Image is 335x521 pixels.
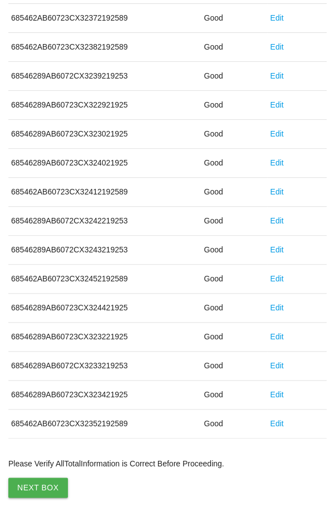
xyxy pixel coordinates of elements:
td: Good [201,4,267,33]
a: Edit [270,390,283,399]
a: Edit [270,245,283,254]
button: Next Box [8,478,68,498]
a: Edit [270,216,283,225]
td: Good [201,33,267,62]
td: Good [201,149,267,178]
td: 68546289AB6072CX3243219253 [8,236,201,265]
a: Edit [270,129,283,138]
td: 68546289AB6072CX3233219253 [8,352,201,381]
td: Good [201,381,267,410]
td: 68546289AB60723CX322921925 [8,91,201,120]
td: Good [201,207,267,236]
td: 68546289AB60723CX323021925 [8,120,201,149]
td: 68546289AB60723CX323221925 [8,323,201,352]
td: 685462AB60723CX32412192589 [8,178,201,207]
p: Please Verify All Total Information is Correct Before Proceeding. [8,458,327,470]
td: 68546289AB60723CX324021925 [8,149,201,178]
td: Good [201,178,267,207]
td: Good [201,294,267,323]
td: Good [201,265,267,294]
a: Edit [270,332,283,341]
td: Good [201,120,267,149]
a: Edit [270,42,283,51]
td: Good [201,91,267,120]
td: 685462AB60723CX32352192589 [8,410,201,439]
td: Good [201,410,267,439]
a: Edit [270,187,283,196]
td: Good [201,352,267,381]
a: Edit [270,71,283,80]
td: 685462AB60723CX32452192589 [8,265,201,294]
td: 68546289AB6072CX3239219253 [8,62,201,91]
td: 68546289AB6072CX3242219253 [8,207,201,236]
a: Edit [270,274,283,283]
td: Good [201,236,267,265]
td: 685462AB60723CX32382192589 [8,33,201,62]
a: Edit [270,158,283,167]
td: 685462AB60723CX32372192589 [8,4,201,33]
a: Edit [270,419,283,428]
a: Edit [270,303,283,312]
td: Good [201,323,267,352]
td: 68546289AB60723CX324421925 [8,294,201,323]
a: Edit [270,100,283,109]
td: Good [201,62,267,91]
td: 68546289AB60723CX323421925 [8,381,201,410]
a: Edit [270,361,283,370]
a: Edit [270,13,283,22]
